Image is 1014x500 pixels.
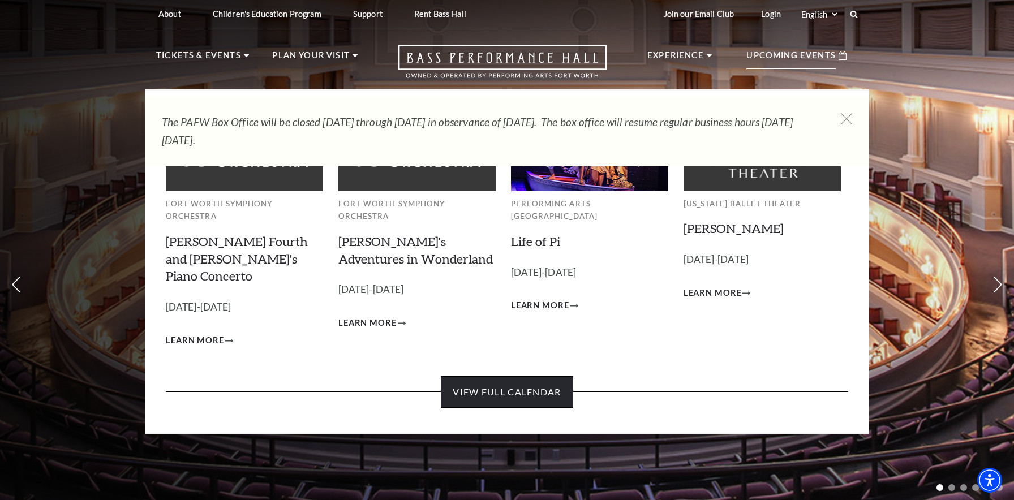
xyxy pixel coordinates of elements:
span: Learn More [511,299,569,313]
a: [PERSON_NAME] Fourth and [PERSON_NAME]'s Piano Concerto [166,234,308,284]
em: The PAFW Box Office will be closed [DATE] through [DATE] in observance of [DATE]. The box office ... [162,115,793,146]
a: Learn More Brahms Fourth and Grieg's Piano Concerto [166,334,233,348]
p: Performing Arts [GEOGRAPHIC_DATA] [511,197,668,223]
p: Plan Your Visit [272,49,350,69]
select: Select: [799,9,839,20]
p: [DATE]-[DATE] [511,265,668,281]
p: [US_STATE] Ballet Theater [684,197,841,210]
p: [DATE]-[DATE] [684,252,841,268]
a: View Full Calendar [441,376,573,408]
a: Open this option [358,45,647,89]
p: Support [353,9,383,19]
p: [DATE]-[DATE] [166,299,323,316]
span: Learn More [166,334,224,348]
span: Learn More [684,286,742,300]
a: Life of Pi [511,234,560,249]
a: Learn More Peter Pan [684,286,751,300]
p: Experience [647,49,704,69]
p: About [158,9,181,19]
p: Fort Worth Symphony Orchestra [166,197,323,223]
a: [PERSON_NAME]'s Adventures in Wonderland [338,234,493,266]
a: [PERSON_NAME] [684,221,784,236]
p: Upcoming Events [746,49,836,69]
span: Learn More [338,316,397,330]
a: Learn More Alice's Adventures in Wonderland [338,316,406,330]
p: Tickets & Events [156,49,241,69]
div: Accessibility Menu [977,468,1002,493]
p: Rent Bass Hall [414,9,466,19]
p: Fort Worth Symphony Orchestra [338,197,496,223]
a: Learn More Life of Pi [511,299,578,313]
p: Children's Education Program [213,9,321,19]
p: [DATE]-[DATE] [338,282,496,298]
